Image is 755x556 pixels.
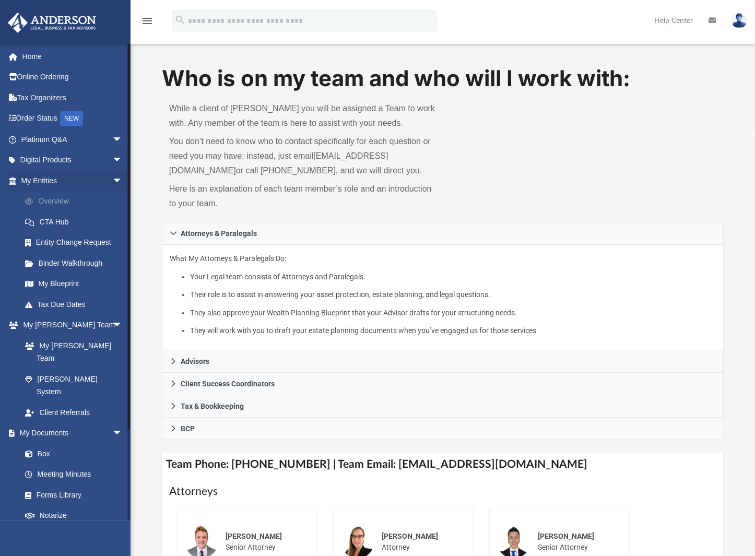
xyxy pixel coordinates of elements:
[7,170,138,191] a: My Entitiesarrow_drop_down
[15,369,133,402] a: [PERSON_NAME] System
[15,274,133,294] a: My Blueprint
[15,505,133,526] a: Notarize
[7,129,138,150] a: Platinum Q&Aarrow_drop_down
[181,230,257,237] span: Attorneys & Paralegals
[112,150,133,171] span: arrow_drop_down
[169,484,716,499] h1: Attorneys
[60,111,83,126] div: NEW
[169,134,435,178] p: You don’t need to know who to contact specifically for each question or need you may have; instea...
[7,46,138,67] a: Home
[15,232,138,253] a: Entity Change Request
[190,270,716,283] li: Your Legal team consists of Attorneys and Paralegals.
[181,358,209,365] span: Advisors
[141,15,154,27] i: menu
[15,253,138,274] a: Binder Walkthrough
[7,150,138,171] a: Digital Productsarrow_drop_down
[162,395,724,418] a: Tax & Bookkeeping
[169,182,435,211] p: Here is an explanation of each team member’s role and an introduction to your team.
[181,403,244,410] span: Tax & Bookkeeping
[7,67,138,88] a: Online Ordering
[7,87,138,108] a: Tax Organizers
[181,425,195,432] span: BCP
[112,315,133,336] span: arrow_drop_down
[112,129,133,150] span: arrow_drop_down
[141,20,154,27] a: menu
[162,453,724,476] h4: Team Phone: [PHONE_NUMBER] | Team Email: [EMAIL_ADDRESS][DOMAIN_NAME]
[538,532,594,540] span: [PERSON_NAME]
[5,13,99,33] img: Anderson Advisors Platinum Portal
[190,306,716,320] li: They also approve your Wealth Planning Blueprint that your Advisor drafts for your structuring ne...
[382,532,438,540] span: [PERSON_NAME]
[15,402,133,423] a: Client Referrals
[174,14,186,26] i: search
[15,335,128,369] a: My [PERSON_NAME] Team
[226,532,282,540] span: [PERSON_NAME]
[190,324,716,337] li: They will work with you to draft your estate planning documents when you’ve engaged us for those ...
[15,484,128,505] a: Forms Library
[162,222,724,245] a: Attorneys & Paralegals
[169,151,388,175] a: [EMAIL_ADDRESS][DOMAIN_NAME]
[7,423,133,444] a: My Documentsarrow_drop_down
[112,170,133,192] span: arrow_drop_down
[162,245,724,351] div: Attorneys & Paralegals
[162,63,724,94] h1: Who is on my team and who will I work with:
[162,350,724,373] a: Advisors
[15,443,128,464] a: Box
[732,13,747,28] img: User Pic
[181,380,275,387] span: Client Success Coordinators
[15,211,138,232] a: CTA Hub
[15,464,133,485] a: Meeting Minutes
[15,191,138,212] a: Overview
[169,101,435,131] p: While a client of [PERSON_NAME] you will be assigned a Team to work with. Any member of the team ...
[170,252,716,337] p: What My Attorneys & Paralegals Do:
[15,294,138,315] a: Tax Due Dates
[190,288,716,301] li: Their role is to assist in answering your asset protection, estate planning, and legal questions.
[112,423,133,444] span: arrow_drop_down
[162,418,724,440] a: BCP
[7,108,138,129] a: Order StatusNEW
[7,315,133,336] a: My [PERSON_NAME] Teamarrow_drop_down
[162,373,724,395] a: Client Success Coordinators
